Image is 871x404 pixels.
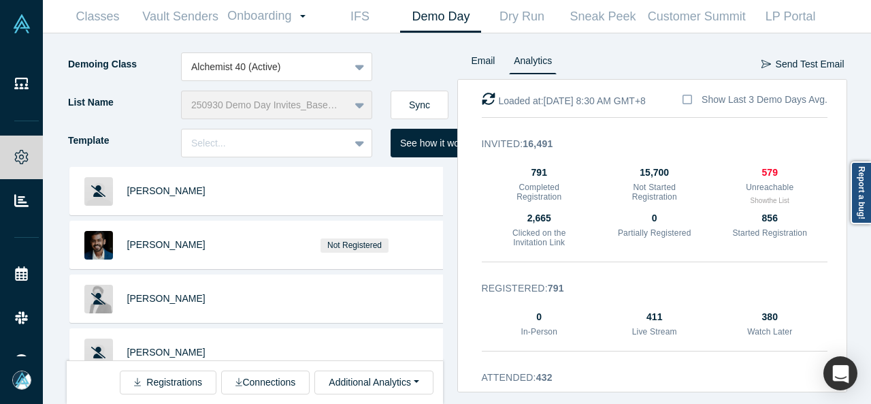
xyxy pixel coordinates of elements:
a: Email [467,52,500,74]
button: Additional Analytics [314,371,433,394]
img: Ganesh R's Profile Image [84,231,113,260]
div: 411 [617,310,693,324]
a: IFS [319,1,400,33]
div: 856 [732,211,808,226]
img: Alchemist Vault Logo [12,14,31,33]
button: Sync [391,91,448,119]
h3: Completed Registration [501,183,577,202]
a: [PERSON_NAME] [127,185,206,196]
h3: Attended : [482,371,809,385]
a: Report a bug! [851,161,871,224]
a: Demo Day [400,1,481,33]
h3: Watch Later [732,327,808,337]
a: Dry Run [481,1,562,33]
h3: Clicked on the Invitation Link [501,228,577,248]
div: 0 [501,310,577,324]
div: 380 [732,310,808,324]
h3: Registered : [482,281,809,296]
a: [PERSON_NAME] [127,239,206,250]
a: [PERSON_NAME] [127,293,206,304]
label: Template [67,129,181,153]
strong: 16,491 [523,138,553,149]
a: Classes [57,1,138,33]
h3: Live Stream [617,327,693,337]
a: Customer Summit [643,1,750,33]
label: List Name [67,91,181,114]
button: See how it works [391,129,482,157]
h3: Started Registration [732,228,808,238]
h3: Not Started Registration [617,183,693,202]
a: Onboarding [223,1,319,32]
label: Demoing Class [67,52,181,76]
img: Mia Scott's Account [12,371,31,390]
div: 0 [617,211,693,226]
button: Connections [221,371,310,394]
strong: 791 [548,283,564,294]
a: LP Portal [750,1,831,33]
div: Loaded at: [DATE] 8:30 AM GMT+8 [482,92,646,108]
div: 15,700 [617,166,693,180]
button: Registrations [120,371,216,394]
div: 2,665 [501,211,577,226]
h3: Invited : [482,137,809,151]
button: Showthe List [751,196,789,206]
h3: Unreachable [732,183,808,192]
span: Not Registered [321,238,389,253]
h3: Partially Registered [617,228,693,238]
button: Send Test Email [761,52,845,76]
a: Analytics [509,52,557,74]
div: 579 [732,166,808,180]
strong: 432 [536,372,553,383]
div: 791 [501,166,577,180]
h3: In-Person [501,327,577,337]
a: Sneak Peek [562,1,643,33]
a: [PERSON_NAME] [127,347,206,358]
div: Show Last 3 Demo Days Avg. [702,93,827,107]
a: Vault Senders [138,1,223,33]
